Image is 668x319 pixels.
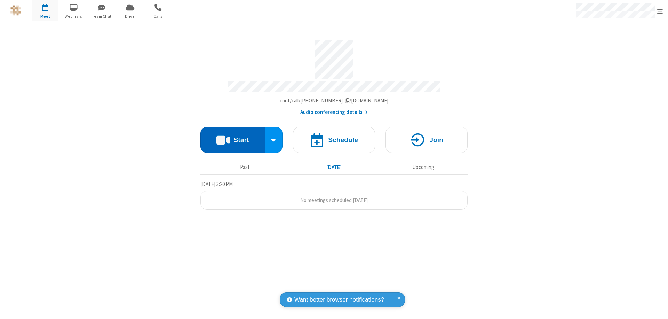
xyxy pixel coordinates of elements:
[61,13,87,20] span: Webinars
[381,161,465,174] button: Upcoming
[328,137,358,143] h4: Schedule
[10,5,21,16] img: QA Selenium DO NOT DELETE OR CHANGE
[280,97,389,104] span: Copy my meeting room link
[117,13,143,20] span: Drive
[385,127,468,153] button: Join
[292,161,376,174] button: [DATE]
[200,180,468,210] section: Today's Meetings
[145,13,171,20] span: Calls
[233,137,249,143] h4: Start
[203,161,287,174] button: Past
[293,127,375,153] button: Schedule
[651,301,663,314] iframe: Chat
[300,108,368,116] button: Audio conferencing details
[200,181,233,187] span: [DATE] 3:20 PM
[280,97,389,105] button: Copy my meeting room linkCopy my meeting room link
[200,127,265,153] button: Start
[200,34,468,116] section: Account details
[294,295,384,304] span: Want better browser notifications?
[429,137,443,143] h4: Join
[32,13,58,20] span: Meet
[300,197,368,203] span: No meetings scheduled [DATE]
[89,13,115,20] span: Team Chat
[265,127,283,153] div: Start conference options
